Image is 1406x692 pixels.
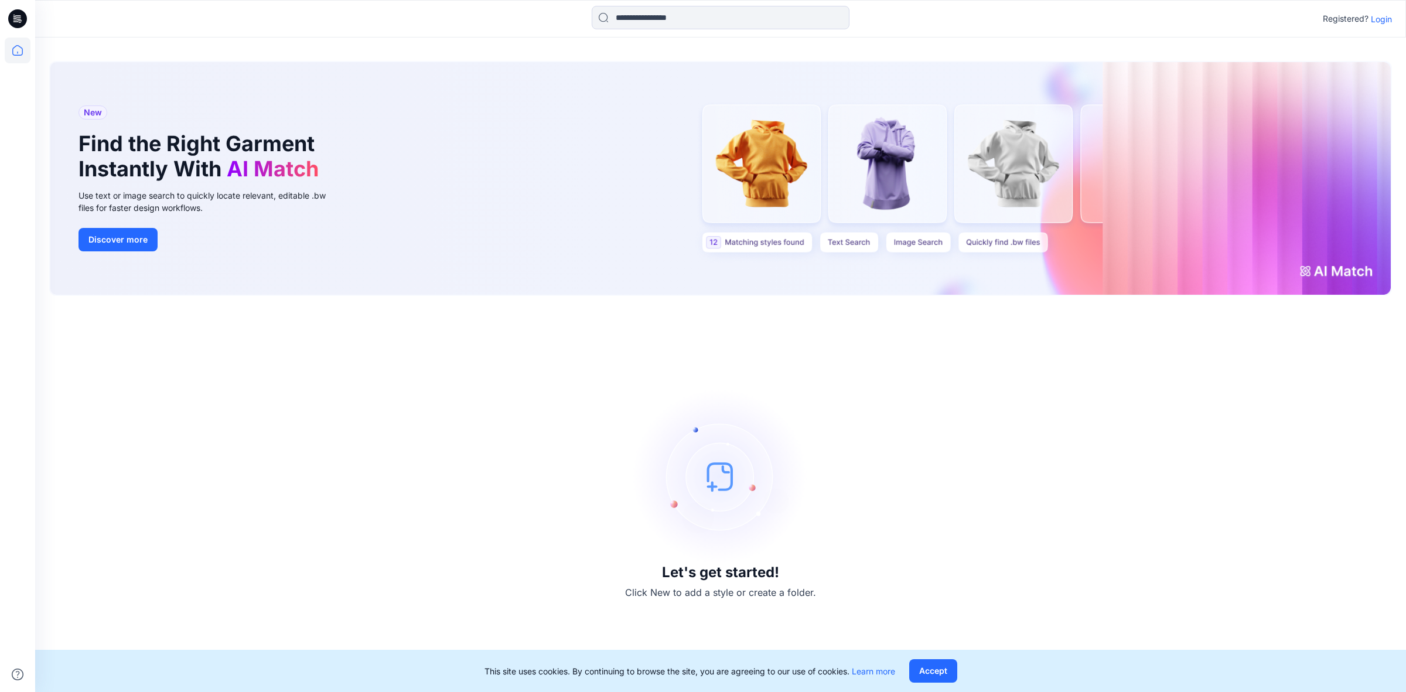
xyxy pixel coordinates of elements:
[1371,13,1392,25] p: Login
[633,388,808,564] img: empty-state-image.svg
[852,666,895,676] a: Learn more
[84,105,102,120] span: New
[484,665,895,677] p: This site uses cookies. By continuing to browse the site, you are agreeing to our use of cookies.
[1323,12,1369,26] p: Registered?
[909,659,957,683] button: Accept
[79,131,325,182] h1: Find the Right Garment Instantly With
[79,189,342,214] div: Use text or image search to quickly locate relevant, editable .bw files for faster design workflows.
[79,228,158,251] button: Discover more
[227,156,319,182] span: AI Match
[662,564,779,581] h3: Let's get started!
[625,585,816,599] p: Click New to add a style or create a folder.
